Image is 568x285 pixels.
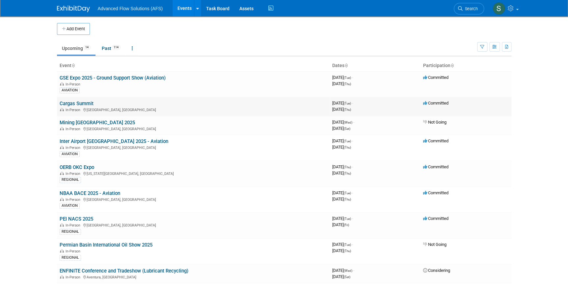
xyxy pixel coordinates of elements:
[332,101,353,106] span: [DATE]
[344,121,352,124] span: (Wed)
[66,223,82,227] span: In-Person
[60,164,94,170] a: OERB OKC Expo
[344,243,351,247] span: (Tue)
[423,268,450,273] span: Considering
[332,197,351,202] span: [DATE]
[60,82,64,85] img: In-Person Event
[344,249,351,253] span: (Thu)
[60,138,168,144] a: Inter Airport [GEOGRAPHIC_DATA] 2025 - Aviation
[60,172,64,175] img: In-Person Event
[332,268,354,273] span: [DATE]
[60,203,80,209] div: AVIATION
[352,216,353,221] span: -
[71,63,75,68] a: Sort by Event Name
[66,172,82,176] span: In-Person
[332,126,350,131] span: [DATE]
[344,172,351,175] span: (Thu)
[344,76,351,80] span: (Tue)
[423,242,446,247] span: Not Going
[344,63,348,68] a: Sort by Start Date
[352,164,353,169] span: -
[60,222,327,227] div: [GEOGRAPHIC_DATA], [GEOGRAPHIC_DATA]
[60,275,64,278] img: In-Person Event
[344,223,349,227] span: (Fri)
[60,101,94,107] a: Cargas Summit
[423,75,448,80] span: Committed
[423,101,448,106] span: Committed
[60,87,80,93] div: AVIATION
[97,42,125,55] a: Past114
[332,171,351,176] span: [DATE]
[344,82,351,86] span: (Thu)
[332,107,351,112] span: [DATE]
[60,107,327,112] div: [GEOGRAPHIC_DATA], [GEOGRAPHIC_DATA]
[98,6,163,11] span: Advanced Flow Solutions (AFS)
[60,177,81,183] div: REGIONAL
[332,222,349,227] span: [DATE]
[344,217,351,221] span: (Tue)
[332,145,351,150] span: [DATE]
[332,164,353,169] span: [DATE]
[60,268,188,274] a: ENFINITE Conference and Tradeshow (Lubricant Recycling)
[66,198,82,202] span: In-Person
[60,242,152,248] a: Permian Basin International Oil Show 2025
[332,248,351,253] span: [DATE]
[60,255,81,261] div: REGIONAL
[344,139,351,143] span: (Tue)
[83,45,91,50] span: 14
[330,60,420,71] th: Dates
[60,126,327,131] div: [GEOGRAPHIC_DATA], [GEOGRAPHIC_DATA]
[352,190,353,195] span: -
[57,42,95,55] a: Upcoming14
[344,198,351,201] span: (Thu)
[60,145,327,150] div: [GEOGRAPHIC_DATA], [GEOGRAPHIC_DATA]
[66,127,82,131] span: In-Person
[344,275,350,279] span: (Sat)
[332,81,351,86] span: [DATE]
[66,82,82,86] span: In-Person
[60,198,64,201] img: In-Person Event
[66,275,82,279] span: In-Person
[353,268,354,273] span: -
[60,229,81,235] div: REGIONAL
[332,242,353,247] span: [DATE]
[60,223,64,226] img: In-Person Event
[66,108,82,112] span: In-Person
[344,146,351,149] span: (Thu)
[450,63,454,68] a: Sort by Participation Type
[112,45,121,50] span: 114
[344,127,350,131] span: (Sat)
[423,120,446,125] span: Not Going
[454,3,484,14] a: Search
[60,216,93,222] a: PEI NACS 2025
[332,216,353,221] span: [DATE]
[66,146,82,150] span: In-Person
[57,6,90,12] img: ExhibitDay
[344,191,351,195] span: (Tue)
[423,138,448,143] span: Committed
[60,197,327,202] div: [GEOGRAPHIC_DATA], [GEOGRAPHIC_DATA]
[60,75,166,81] a: GSE Expo 2025 - Ground Support Show (Aviation)
[60,127,64,130] img: In-Person Event
[463,6,478,11] span: Search
[344,165,351,169] span: (Thu)
[60,171,327,176] div: [US_STATE][GEOGRAPHIC_DATA], [GEOGRAPHIC_DATA]
[344,269,352,273] span: (Wed)
[420,60,511,71] th: Participation
[332,75,353,80] span: [DATE]
[57,60,330,71] th: Event
[344,108,351,111] span: (Thu)
[423,190,448,195] span: Committed
[352,138,353,143] span: -
[60,190,120,196] a: NBAA BACE 2025 - Aviation
[57,23,90,35] button: Add Event
[344,102,351,105] span: (Tue)
[60,249,64,252] img: In-Person Event
[332,120,354,125] span: [DATE]
[352,242,353,247] span: -
[352,75,353,80] span: -
[66,249,82,253] span: In-Person
[493,2,505,15] img: Steve McAnally
[332,274,350,279] span: [DATE]
[423,164,448,169] span: Committed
